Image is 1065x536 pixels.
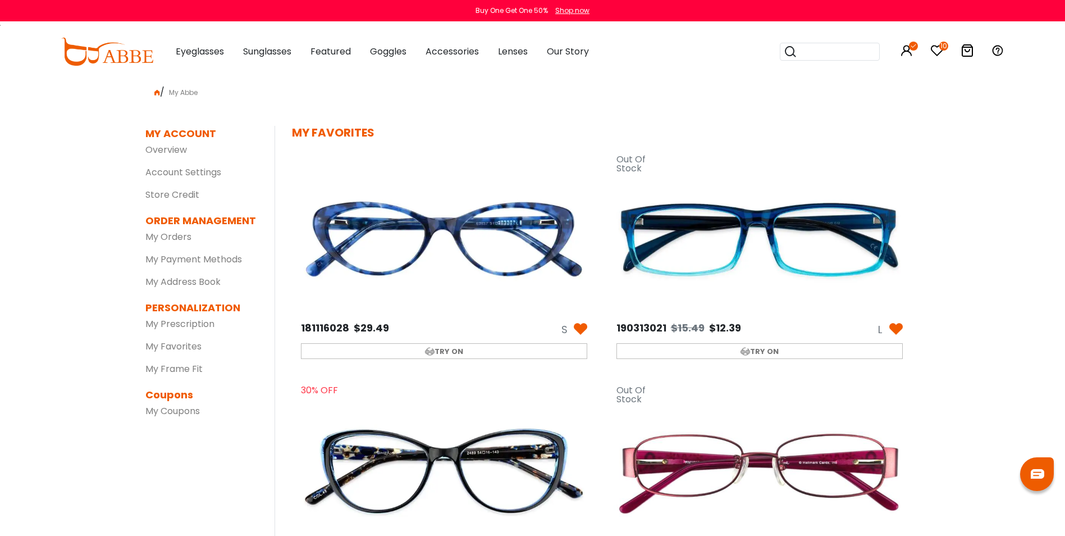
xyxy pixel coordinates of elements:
a: My Orders [145,230,191,243]
span: $29.49 [354,321,389,335]
a: Store Credit [145,188,199,201]
a: My Favorites [145,340,202,353]
span: 181116028 [301,321,349,335]
div: BOGO [301,151,357,181]
span: Goggles [370,45,406,58]
span: TRY ON [750,346,779,357]
div: S [556,321,574,339]
div: Out Of Stock [616,151,673,181]
a: My Address Book [145,275,221,288]
a: My Payment Methods [145,253,242,266]
a: My Coupons [145,405,200,417]
button: TRY ON [616,343,903,359]
span: Our Story [547,45,589,58]
img: abbeglasses.com [61,38,153,66]
h5: MY FAVORITES [292,126,912,139]
dt: ORDER MANAGEMENT [145,213,258,228]
div: / [145,81,920,99]
button: TRY ON [301,343,587,359]
div: Shop now [555,6,589,16]
div: Buy One Get One 50% [476,6,548,16]
div: Out Of Stock [616,381,673,412]
img: chat [1031,469,1044,479]
span: Eyeglasses [176,45,224,58]
img: tryon [741,347,750,356]
div: 30% OFF [301,381,357,412]
img: belike_btn.png [574,322,587,336]
dt: MY ACCOUNT [145,126,216,141]
dt: PERSONALIZATION [145,300,258,315]
i: 10 [939,42,948,51]
a: My Frame Fit [145,362,203,375]
img: belike_btn.png [889,322,903,336]
span: 190313021 [616,321,666,335]
a: 10 [930,46,944,59]
a: Account Settings [145,166,221,179]
img: tryon [425,347,435,356]
span: TRY ON [435,346,463,357]
a: My Prescription [145,317,214,330]
dt: Coupons [145,387,258,402]
span: $15.49 [671,321,705,335]
a: Overview [145,143,187,156]
span: $12.39 [709,321,741,335]
span: My Abbe [164,88,202,97]
span: Sunglasses [243,45,291,58]
img: home.png [154,90,160,96]
span: Featured [310,45,351,58]
div: L [871,321,889,339]
span: Accessories [426,45,479,58]
a: Shop now [550,6,589,15]
span: Lenses [498,45,528,58]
